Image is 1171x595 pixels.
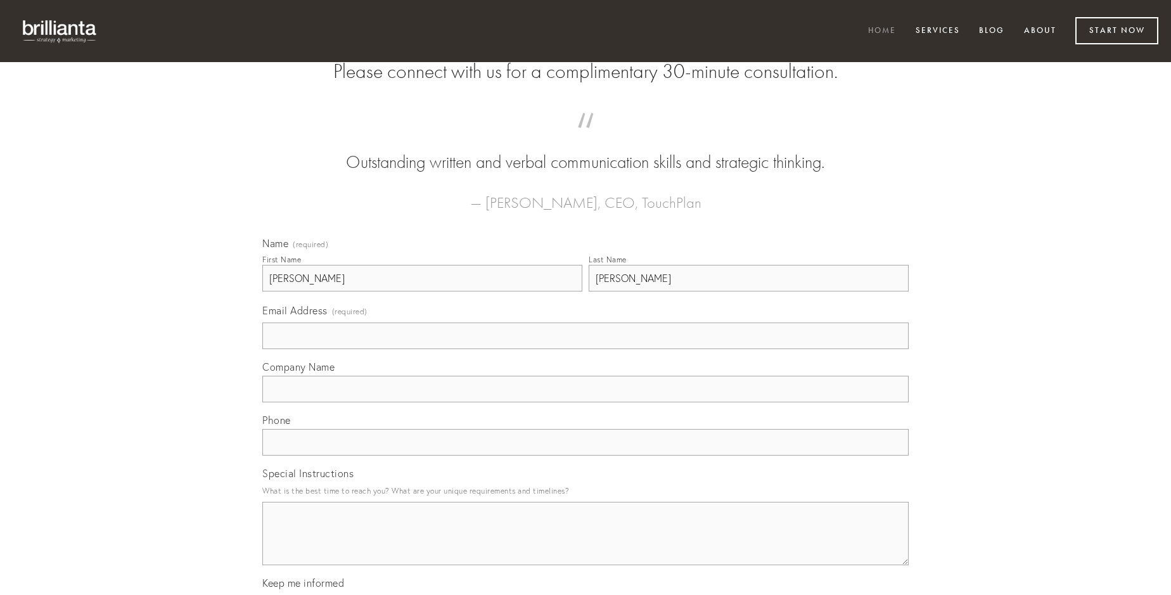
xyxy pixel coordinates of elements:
[283,125,888,175] blockquote: Outstanding written and verbal communication skills and strategic thinking.
[1075,17,1158,44] a: Start Now
[262,361,335,373] span: Company Name
[589,255,627,264] div: Last Name
[283,125,888,150] span: “
[262,60,909,84] h2: Please connect with us for a complimentary 30-minute consultation.
[907,21,968,42] a: Services
[262,577,344,589] span: Keep me informed
[1016,21,1065,42] a: About
[262,304,328,317] span: Email Address
[262,414,291,426] span: Phone
[13,13,108,49] img: brillianta - research, strategy, marketing
[971,21,1013,42] a: Blog
[293,241,328,248] span: (required)
[860,21,904,42] a: Home
[283,175,888,215] figcaption: — [PERSON_NAME], CEO, TouchPlan
[262,255,301,264] div: First Name
[262,482,909,499] p: What is the best time to reach you? What are your unique requirements and timelines?
[262,237,288,250] span: Name
[332,303,368,320] span: (required)
[262,467,354,480] span: Special Instructions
